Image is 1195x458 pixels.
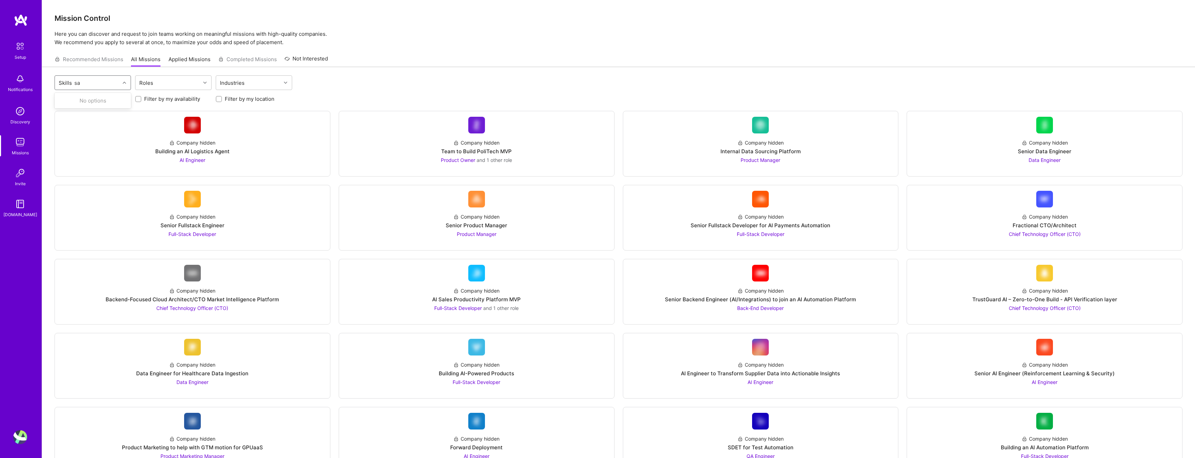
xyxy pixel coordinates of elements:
[450,444,503,451] div: Forward Deployment
[106,296,279,303] div: Backend-Focused Cloud Architect/CTO Market Intelligence Platform
[728,444,793,451] div: SDET for Test Automation
[169,361,215,368] div: Company hidden
[3,211,37,218] div: [DOMAIN_NAME]
[13,166,27,180] img: Invite
[184,339,201,355] img: Company Logo
[156,305,228,311] span: Chief Technology Officer (CTO)
[737,139,784,146] div: Company hidden
[752,191,769,207] img: Company Logo
[752,117,769,133] img: Company Logo
[345,191,609,245] a: Company LogoCompany hiddenSenior Product ManagerProduct Manager
[155,148,230,155] div: Building an AI Logistics Agent
[681,370,840,377] div: AI Engineer to Transform Supplier Data into Actionable Insights
[15,54,26,61] div: Setup
[1022,435,1068,442] div: Company hidden
[1036,413,1053,430] img: Company Logo
[913,339,1177,393] a: Company LogoCompany hiddenSenior AI Engineer (Reinforcement Learning & Security)AI Engineer
[691,222,830,229] div: Senior Fullstack Developer for AI Payments Automation
[60,191,324,245] a: Company LogoCompany hiddenSenior Fullstack EngineerFull-Stack Developer
[1036,339,1053,355] img: Company Logo
[169,213,215,220] div: Company hidden
[720,148,801,155] div: Internal Data Sourcing Platform
[14,14,28,26] img: logo
[752,339,769,355] img: Company Logo
[345,117,609,171] a: Company LogoCompany hiddenTeam to Build PoliTech MVPProduct Owner and 1 other role
[345,265,609,319] a: Company LogoCompany hiddenAI Sales Productivity Platform MVPFull-Stack Developer and 1 other role
[13,104,27,118] img: discovery
[441,157,475,163] span: Product Owner
[184,191,201,207] img: Company Logo
[203,81,207,84] i: icon Chevron
[741,157,780,163] span: Product Manager
[477,157,512,163] span: and 1 other role
[913,191,1177,245] a: Company LogoCompany hiddenFractional CTO/ArchitectChief Technology Officer (CTO)
[168,56,211,67] a: Applied Missions
[974,370,1115,377] div: Senior AI Engineer (Reinforcement Learning & Security)
[1036,191,1053,207] img: Company Logo
[439,370,514,377] div: Building AI-Powered Products
[284,81,287,84] i: icon Chevron
[225,95,274,103] label: Filter by my location
[1032,379,1057,385] span: AI Engineer
[629,265,893,319] a: Company LogoCompany hiddenSenior Backend Engineer (AI/Integrations) to join an AI Automation Plat...
[468,265,485,281] img: Company Logo
[453,139,500,146] div: Company hidden
[468,413,485,430] img: Company Logo
[1022,361,1068,368] div: Company hidden
[169,139,215,146] div: Company hidden
[176,379,208,385] span: Data Engineer
[1018,148,1071,155] div: Senior Data Engineer
[1036,265,1053,281] img: Company Logo
[345,339,609,393] a: Company LogoCompany hiddenBuilding AI-Powered ProductsFull-Stack Developer
[184,265,201,281] img: Company Logo
[168,231,216,237] span: Full-Stack Developer
[8,86,33,93] div: Notifications
[737,305,784,311] span: Back-End Developer
[169,287,215,294] div: Company hidden
[138,78,155,88] div: Roles
[144,95,200,103] label: Filter by my availability
[13,430,27,444] img: User Avatar
[913,117,1177,171] a: Company LogoCompany hiddenSenior Data EngineerData Engineer
[629,339,893,393] a: Company LogoCompany hiddenAI Engineer to Transform Supplier Data into Actionable InsightsAI Engineer
[432,296,521,303] div: AI Sales Productivity Platform MVP
[446,222,507,229] div: Senior Product Manager
[629,117,893,171] a: Company LogoCompany hiddenInternal Data Sourcing PlatformProduct Manager
[55,30,1182,47] p: Here you can discover and request to join teams working on meaningful missions with high-quality ...
[913,265,1177,319] a: Company LogoCompany hiddenTrustGuard AI – Zero-to-One Build - API Verification layerChief Technol...
[453,379,500,385] span: Full-Stack Developer
[1022,287,1068,294] div: Company hidden
[752,265,769,281] img: Company Logo
[13,135,27,149] img: teamwork
[1009,231,1081,237] span: Chief Technology Officer (CTO)
[123,81,126,84] i: icon Chevron
[184,117,201,133] img: Company Logo
[1009,305,1081,311] span: Chief Technology Officer (CTO)
[136,370,248,377] div: Data Engineer for Healthcare Data Ingestion
[218,78,246,88] div: Industries
[1036,117,1053,133] img: Company Logo
[11,430,29,444] a: User Avatar
[737,435,784,442] div: Company hidden
[453,213,500,220] div: Company hidden
[665,296,856,303] div: Senior Backend Engineer (AI/Integrations) to join an AI Automation Platform
[160,222,224,229] div: Senior Fullstack Engineer
[12,149,29,156] div: Missions
[285,55,328,67] a: Not Interested
[468,117,485,133] img: Company Logo
[60,265,324,319] a: Company LogoCompany hiddenBackend-Focused Cloud Architect/CTO Market Intelligence PlatformChief T...
[57,78,74,88] div: Skills
[13,39,27,54] img: setup
[972,296,1117,303] div: TrustGuard AI – Zero-to-One Build - API Verification layer
[737,213,784,220] div: Company hidden
[15,180,26,187] div: Invite
[13,197,27,211] img: guide book
[180,157,205,163] span: AI Engineer
[434,305,482,311] span: Full-Stack Developer
[748,379,773,385] span: AI Engineer
[453,361,500,368] div: Company hidden
[122,444,263,451] div: Product Marketing to help with GTM motion for GPUaaS
[1022,213,1068,220] div: Company hidden
[1001,444,1089,451] div: Building an AI Automation Platform
[737,287,784,294] div: Company hidden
